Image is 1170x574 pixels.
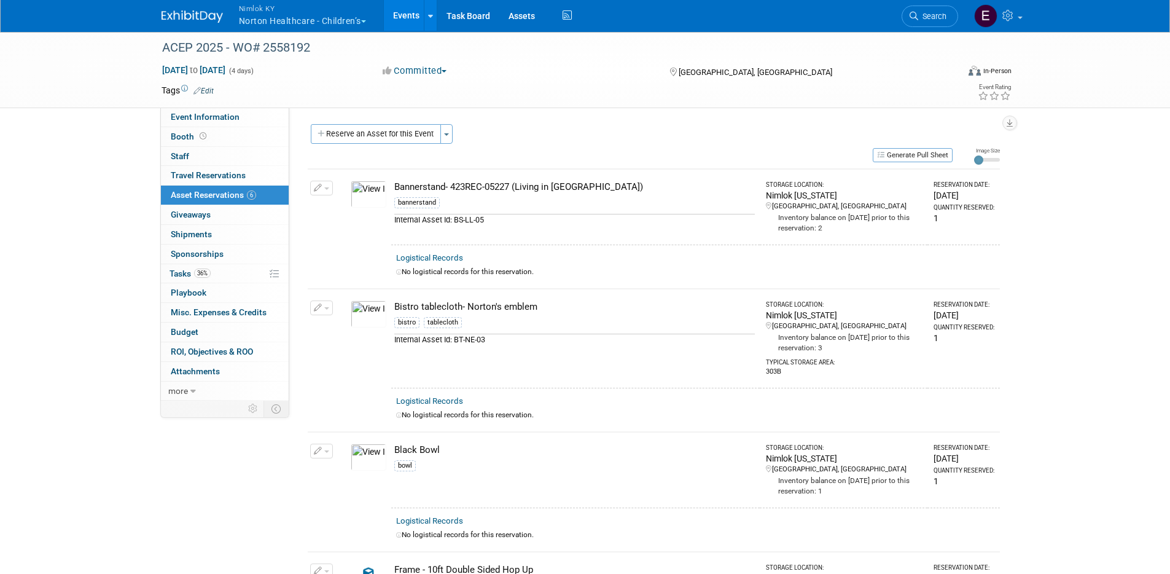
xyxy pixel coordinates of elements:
button: Reserve an Asset for this Event [311,124,441,144]
span: Attachments [171,366,220,376]
div: Inventory balance on [DATE] prior to this reservation: 3 [766,331,923,353]
div: Event Format [886,64,1012,82]
div: Nimlok [US_STATE] [766,309,923,321]
div: [DATE] [934,452,994,465]
div: No logistical records for this reservation. [396,267,995,277]
a: Playbook [161,283,289,302]
a: Giveaways [161,205,289,224]
div: Reservation Date: [934,444,994,452]
div: Quantity Reserved: [934,466,994,475]
div: Event Rating [978,84,1011,90]
div: 1 [934,332,994,344]
div: Reservation Date: [934,564,994,572]
button: Committed [378,65,451,77]
div: Typical Storage Area: [766,353,923,367]
div: Bannerstand- 423REC-05227 (Living in [GEOGRAPHIC_DATA]) [394,181,755,194]
div: Inventory balance on [DATE] prior to this reservation: 2 [766,211,923,234]
div: bowl [394,460,416,471]
span: Nimlok KY [239,2,366,15]
a: Staff [161,147,289,166]
a: Sponsorships [161,245,289,264]
div: ACEP 2025 - WO# 2558192 [158,37,940,59]
div: Internal Asset Id: BT-NE-03 [394,334,755,345]
div: 1 [934,212,994,224]
div: Storage Location: [766,181,923,189]
span: Shipments [171,229,212,239]
a: Tasks36% [161,264,289,283]
div: Internal Asset Id: BS-LL-05 [394,214,755,226]
div: Quantity Reserved: [934,203,994,212]
div: Reservation Date: [934,301,994,309]
div: Quantity Reserved: [934,323,994,332]
div: No logistical records for this reservation. [396,410,995,420]
div: Reservation Date: [934,181,994,189]
button: Generate Pull Sheet [873,148,953,162]
span: to [188,65,200,75]
div: Bistro tablecloth- Norton's emblem [394,301,755,313]
div: tablecloth [424,317,462,328]
div: [GEOGRAPHIC_DATA], [GEOGRAPHIC_DATA] [766,465,923,474]
div: [GEOGRAPHIC_DATA], [GEOGRAPHIC_DATA] [766,321,923,331]
a: Shipments [161,225,289,244]
td: Personalize Event Tab Strip [243,401,264,417]
img: View Images [351,301,386,328]
span: 36% [194,269,211,278]
div: bistro [394,317,419,328]
img: ExhibitDay [162,10,223,23]
span: more [168,386,188,396]
span: Giveaways [171,210,211,219]
span: 6 [247,191,256,200]
a: Misc. Expenses & Credits [161,303,289,322]
a: more [161,382,289,401]
td: Tags [162,84,214,96]
div: Inventory balance on [DATE] prior to this reservation: 1 [766,474,923,497]
a: Travel Reservations [161,166,289,185]
img: View Images [351,444,386,471]
div: In-Person [983,66,1012,76]
a: Event Information [161,108,289,127]
div: [DATE] [934,189,994,202]
div: 1 [934,475,994,487]
span: [DATE] [DATE] [162,65,226,76]
span: (4 days) [228,67,254,75]
a: Edit [193,87,214,95]
div: Nimlok [US_STATE] [766,452,923,465]
span: Playbook [171,288,206,297]
a: Budget [161,323,289,342]
span: [GEOGRAPHIC_DATA], [GEOGRAPHIC_DATA] [679,68,832,77]
a: ROI, Objectives & ROO [161,342,289,361]
span: Tasks [170,269,211,278]
a: Booth [161,127,289,146]
span: Search [918,12,946,21]
div: bannerstand [394,197,440,208]
span: Sponsorships [171,249,224,259]
span: Travel Reservations [171,170,246,180]
span: Booth not reserved yet [197,132,209,141]
div: Storage Location: [766,564,923,572]
span: Misc. Expenses & Credits [171,307,267,317]
div: Image Size [974,147,1000,154]
div: [DATE] [934,309,994,321]
a: Search [902,6,958,27]
a: Attachments [161,362,289,381]
a: Logistical Records [396,396,463,406]
img: View Images [351,181,386,208]
a: Logistical Records [396,253,463,262]
td: Toggle Event Tabs [263,401,289,417]
a: Logistical Records [396,516,463,525]
span: Booth [171,132,209,141]
div: Black Bowl [394,444,755,457]
span: Event Information [171,112,240,122]
div: No logistical records for this reservation. [396,530,995,540]
div: Storage Location: [766,301,923,309]
div: 303B [766,367,923,377]
span: ROI, Objectives & ROO [171,347,253,356]
div: [GEOGRAPHIC_DATA], [GEOGRAPHIC_DATA] [766,202,923,211]
span: Staff [171,151,189,161]
a: Asset Reservations6 [161,186,289,205]
span: Budget [171,327,198,337]
div: Nimlok [US_STATE] [766,189,923,202]
img: Format-Inperson.png [969,66,981,76]
div: Storage Location: [766,444,923,452]
span: Asset Reservations [171,190,256,200]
